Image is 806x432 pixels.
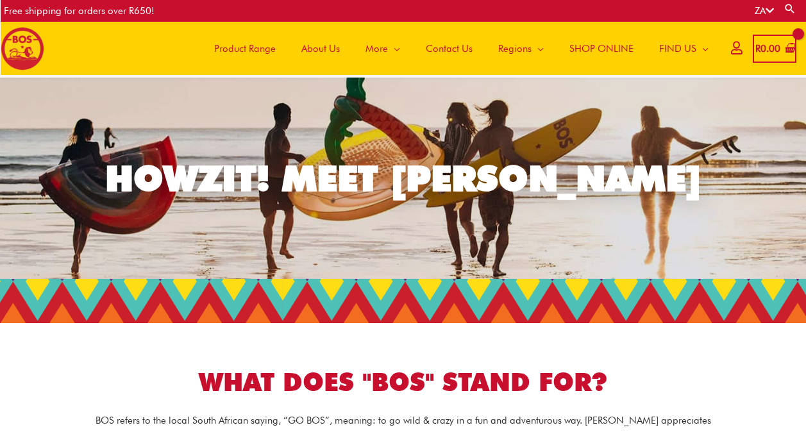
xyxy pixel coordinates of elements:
span: R [755,43,760,54]
a: ZA [755,5,774,17]
span: Contact Us [426,29,473,68]
div: HOWZIT! MEET [PERSON_NAME] [105,161,701,196]
a: About Us [289,22,353,75]
img: BOS logo finals-200px [1,27,44,71]
span: SHOP ONLINE [569,29,634,68]
a: View Shopping Cart, empty [753,35,796,63]
a: More [353,22,413,75]
a: Product Range [201,22,289,75]
nav: Site Navigation [192,22,721,75]
span: Regions [498,29,532,68]
a: Contact Us [413,22,485,75]
span: Product Range [214,29,276,68]
span: More [365,29,388,68]
h1: WHAT DOES "BOS" STAND FOR? [44,365,762,400]
a: Search button [784,3,796,15]
bdi: 0.00 [755,43,780,54]
span: About Us [301,29,340,68]
a: Regions [485,22,557,75]
span: FIND US [659,29,696,68]
a: SHOP ONLINE [557,22,646,75]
